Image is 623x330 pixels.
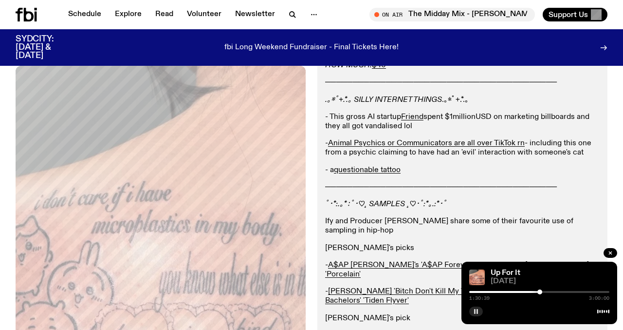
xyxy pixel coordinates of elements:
[16,35,78,60] h3: SYDCITY: [DATE] & [DATE]
[325,200,447,208] em: ﾟ･*:.｡*:ﾟ･♡¸ SAMPLES ¸♡･ﾟ:*｡.:*･ﾟ
[549,10,588,19] span: Support Us
[325,113,600,131] p: - This gross AI startup spent $1millionUSD on marketing billboards and they all got vandalised lol
[401,113,423,121] a: Friend
[369,8,535,21] button: On AirThe Midday Mix - [PERSON_NAME] & [PERSON_NAME]
[469,296,490,301] span: 1:30:39
[589,296,609,301] span: 3:00:00
[325,314,600,323] p: [PERSON_NAME]'s pick
[491,278,609,285] span: [DATE]
[543,8,607,21] button: Support Us
[325,139,600,157] p: - - including this one from a psychic claiming to have had an 'evil' interaction with someone's cat
[325,244,600,253] p: [PERSON_NAME]'s picks
[334,166,401,174] a: questionable tattoo
[149,8,179,21] a: Read
[229,8,281,21] a: Newsletter
[325,261,600,279] p: - which samples
[181,8,227,21] a: Volunteer
[325,261,594,278] a: [PERSON_NAME]'s 'Porcelain'
[109,8,147,21] a: Explore
[325,96,442,104] em: .｡*ﾟ+.*.｡ SILLY INTERNET THINGS
[325,217,600,235] p: Ify and Producer [PERSON_NAME] share some of their favourite use of sampling in hip-hop
[491,269,520,277] a: Up For It
[325,78,600,87] p: ──────────────────────────────────────────
[325,287,600,306] p: - which samples
[325,183,600,192] p: ──────────────────────────────────────────
[62,8,107,21] a: Schedule
[328,139,525,147] a: Animal Psychics or Communicators are all over TikTok rn
[328,288,477,295] a: [PERSON_NAME] 'Bitch Don't Kill My Vibe'
[325,166,600,175] p: - a
[328,261,473,269] a: A$AP [PERSON_NAME]'s 'A$AP Forever'
[224,43,399,52] p: fbi Long Weekend Fundraiser - Final Tickets Here!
